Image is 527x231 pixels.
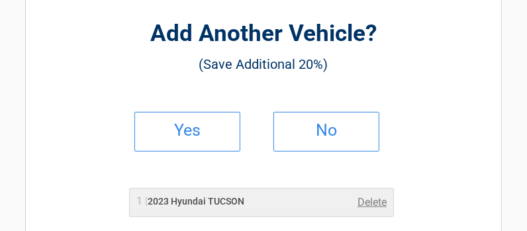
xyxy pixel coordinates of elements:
[136,195,244,208] h2: 2023 Hyundai TUCSON
[287,126,365,135] h2: No
[32,53,495,75] h3: (Save Additional 20%)
[136,195,148,207] span: 1 |
[148,126,226,135] h2: Yes
[32,19,495,50] h2: Add Another Vehicle?
[358,195,387,210] a: Delete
